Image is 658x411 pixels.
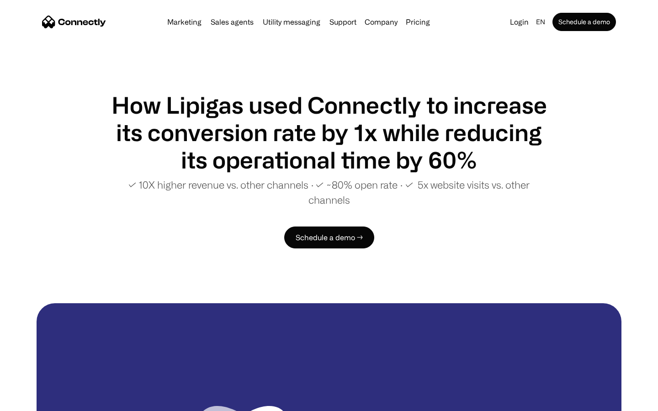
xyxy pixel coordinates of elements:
p: ✓ 10X higher revenue vs. other channels ∙ ✓ ~80% open rate ∙ ✓ 5x website visits vs. other channels [110,177,548,207]
aside: Language selected: English [9,394,55,408]
a: Sales agents [207,18,257,26]
h1: How Lipigas used Connectly to increase its conversion rate by 1x while reducing its operational t... [110,91,548,174]
div: en [536,16,545,28]
a: Schedule a demo → [284,227,374,248]
div: Company [365,16,398,28]
div: en [532,16,551,28]
a: Utility messaging [259,18,324,26]
a: Pricing [402,18,434,26]
a: Login [506,16,532,28]
a: Marketing [164,18,205,26]
a: Support [326,18,360,26]
ul: Language list [18,395,55,408]
a: Schedule a demo [552,13,616,31]
div: Company [362,16,400,28]
a: home [42,15,106,29]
